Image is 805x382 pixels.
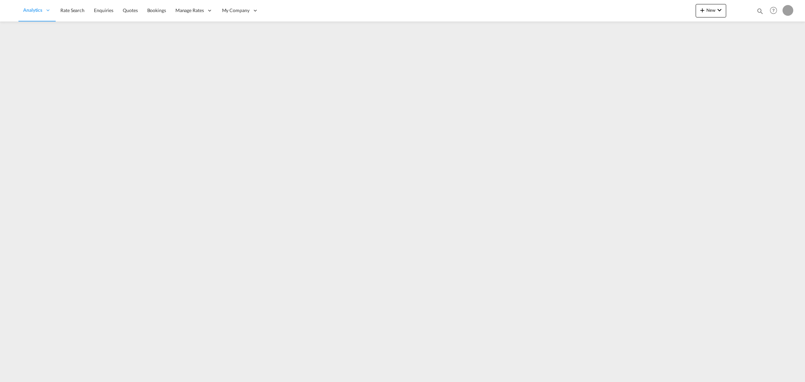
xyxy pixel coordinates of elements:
[147,7,166,13] span: Bookings
[123,7,138,13] span: Quotes
[60,7,85,13] span: Rate Search
[768,5,783,17] div: Help
[698,6,706,14] md-icon: icon-plus 400-fg
[175,7,204,14] span: Manage Rates
[23,7,42,13] span: Analytics
[756,7,764,15] md-icon: icon-magnify
[698,7,723,13] span: New
[715,6,723,14] md-icon: icon-chevron-down
[696,4,726,17] button: icon-plus 400-fgNewicon-chevron-down
[756,7,764,17] div: icon-magnify
[222,7,250,14] span: My Company
[768,5,779,16] span: Help
[94,7,113,13] span: Enquiries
